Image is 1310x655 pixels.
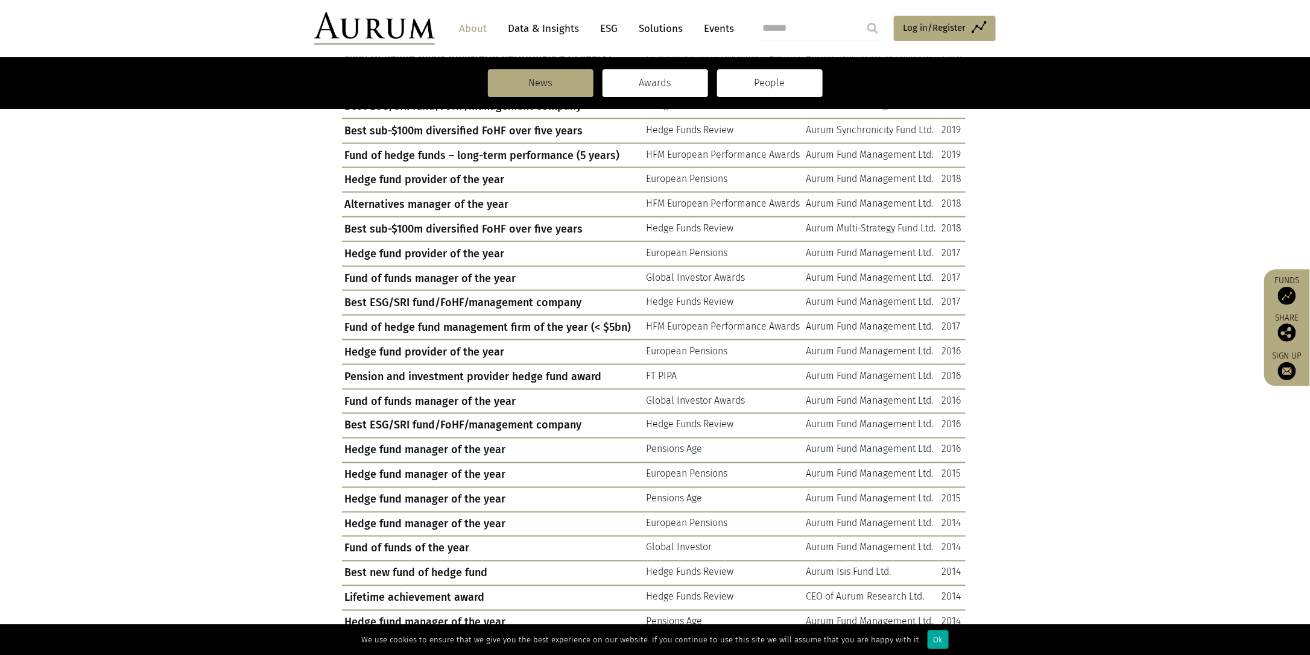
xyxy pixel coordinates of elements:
[644,365,803,389] td: FT PIPA
[1270,314,1304,342] div: Share
[342,266,644,291] td: Fund of funds manager of the year
[939,438,966,463] td: 2016
[939,586,966,610] td: 2014
[803,413,939,438] td: Aurum Fund Management Ltd.
[717,69,823,97] a: People
[342,512,644,537] td: Hedge fund manager of the year
[342,242,644,266] td: Hedge fund provider of the year
[342,143,644,168] td: Fund of hedge funds – long-term performance (5 years)
[644,512,803,537] td: European Pensions
[903,20,966,35] span: Log in/Register
[644,413,803,438] td: Hedge Funds Review
[644,315,803,340] td: HFM European Performance Awards
[803,561,939,586] td: Aurum Isis Fund Ltd.
[939,217,966,242] td: 2018
[803,143,939,168] td: Aurum Fund Management Ltd.
[644,242,803,266] td: European Pensions
[644,610,803,635] td: Pensions Age
[644,438,803,463] td: Pensions Age
[861,16,885,40] input: Submit
[342,561,644,586] td: Best new fund of hedge fund
[342,365,644,389] td: Pension and investment provider hedge fund award
[803,192,939,217] td: Aurum Fund Management Ltd.
[342,413,644,438] td: Best ESG/SRI fund/FoHF/management company
[342,438,644,463] td: Hedge fund manager of the year
[342,610,644,635] td: Hedge fund manager of the year
[342,168,644,192] td: Hedge fund provider of the year
[644,217,803,242] td: Hedge Funds Review
[342,192,644,217] td: Alternatives manager of the year
[928,630,949,649] div: Ok
[939,487,966,512] td: 2015
[644,561,803,586] td: Hedge Funds Review
[1278,362,1296,380] img: Sign up to our newsletter
[939,340,966,365] td: 2016
[342,389,644,414] td: Fund of funds manager of the year
[803,536,939,561] td: Aurum Fund Management Ltd.
[803,512,939,537] td: Aurum Fund Management Ltd.
[342,487,644,512] td: Hedge fund manager of the year
[939,242,966,266] td: 2017
[894,16,996,41] a: Log in/Register
[644,487,803,512] td: Pensions Age
[342,119,644,143] td: Best sub-$100m diversified FoHF over five years
[939,413,966,438] td: 2016
[803,266,939,291] td: Aurum Fund Management Ltd.
[803,242,939,266] td: Aurum Fund Management Ltd.
[644,463,803,487] td: European Pensions
[803,119,939,143] td: Aurum Synchronicity Fund Ltd.
[644,586,803,610] td: Hedge Funds Review
[939,365,966,389] td: 2016
[342,536,644,561] td: Fund of funds of the year
[342,217,644,242] td: Best sub-$100m diversified FoHF over five years
[939,512,966,537] td: 2014
[633,17,689,40] a: Solutions
[644,119,803,143] td: Hedge Funds Review
[453,17,493,40] a: About
[644,192,803,217] td: HFM European Performance Awards
[342,463,644,487] td: Hedge fund manager of the year
[803,290,939,315] td: Aurum Fund Management Ltd.
[939,143,966,168] td: 2019
[1278,287,1296,305] img: Access Funds
[698,17,734,40] a: Events
[342,315,644,340] td: Fund of hedge fund management firm of the year (< $5bn)
[644,143,803,168] td: HFM European Performance Awards
[803,610,939,635] td: Aurum Fund Management Ltd.
[939,561,966,586] td: 2014
[1270,351,1304,380] a: Sign up
[603,69,708,97] a: Awards
[644,168,803,192] td: European Pensions
[644,290,803,315] td: Hedge Funds Review
[314,12,435,45] img: Aurum
[342,290,644,315] td: Best ESG/SRI fund/FoHF/management company
[342,586,644,610] td: Lifetime achievement award
[803,487,939,512] td: Aurum Fund Management Ltd.
[939,610,966,635] td: 2014
[939,536,966,561] td: 2014
[803,340,939,365] td: Aurum Fund Management Ltd.
[939,315,966,340] td: 2017
[803,168,939,192] td: Aurum Fund Management Ltd.
[1270,275,1304,305] a: Funds
[803,389,939,414] td: Aurum Fund Management Ltd.
[803,217,939,242] td: Aurum Multi-Strategy Fund Ltd.
[939,389,966,414] td: 2016
[803,463,939,487] td: Aurum Fund Management Ltd.
[939,290,966,315] td: 2017
[502,17,585,40] a: Data & Insights
[939,463,966,487] td: 2015
[1278,324,1296,342] img: Share this post
[939,119,966,143] td: 2019
[644,266,803,291] td: Global Investor Awards
[939,168,966,192] td: 2018
[644,389,803,414] td: Global Investor Awards
[342,340,644,365] td: Hedge fund provider of the year
[488,69,593,97] a: News
[644,340,803,365] td: European Pensions
[644,536,803,561] td: Global Investor
[939,266,966,291] td: 2017
[803,315,939,340] td: Aurum Fund Management Ltd.
[939,192,966,217] td: 2018
[594,17,624,40] a: ESG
